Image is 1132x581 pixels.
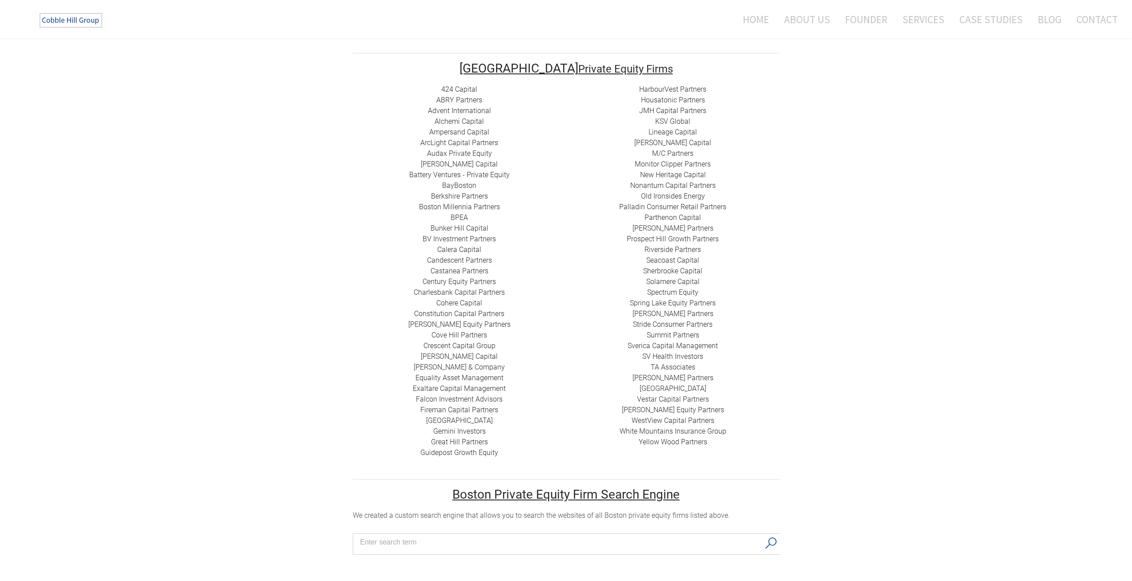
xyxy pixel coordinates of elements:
[433,427,486,435] a: Gemini Investors
[431,224,488,232] a: ​Bunker Hill Capital
[431,192,488,200] a: Berkshire Partners
[729,8,776,31] a: Home
[421,160,498,168] a: [PERSON_NAME] Capital
[420,448,498,457] a: Guidepost Growth Equity
[762,534,780,553] button: Search
[435,117,484,126] a: Alchemi Capital
[640,171,706,179] a: New Heritage Capital
[628,341,718,350] a: Sverica Capital Management
[637,395,709,403] a: ​Vestar Capital Partners
[896,8,951,31] a: Services
[427,149,492,158] a: Audax Private Equity
[645,245,701,254] a: Riverside Partners
[647,331,699,339] a: Summit Partners
[635,160,711,168] a: ​Monitor Clipper Partners
[652,149,693,158] a: ​M/C Partners
[437,245,481,254] a: Calera Capital
[441,85,477,93] a: 424 Capital
[1031,8,1068,31] a: Blog
[639,85,706,93] a: HarbourVest Partners
[459,61,578,76] font: [GEOGRAPHIC_DATA]
[442,181,476,190] a: BayBoston
[566,84,780,447] div: ​
[646,256,699,264] a: Seacoast Capital
[641,192,705,200] a: ​Old Ironsides Energy
[436,299,482,307] a: Cohere Capital
[627,235,719,243] a: Prospect Hill Growth Partners
[34,9,109,32] img: The Cobble Hill Group LLC
[578,63,673,75] font: Private Equity Firms
[620,427,726,435] a: White Mountains Insurance Group
[649,128,697,136] a: Lineage Capital
[408,320,511,329] a: ​[PERSON_NAME] Equity Partners
[426,416,493,425] a: ​[GEOGRAPHIC_DATA]
[642,352,703,361] a: SV Health Investors
[632,224,713,232] a: ​[PERSON_NAME] Partners
[421,352,498,361] a: [PERSON_NAME] Capital
[423,235,496,243] a: BV Investment Partners
[645,213,701,222] a: ​Parthenon Capital
[646,277,700,286] a: Solamere Capital
[414,288,505,297] a: Charlesbank Capital Partners
[416,395,503,403] a: ​Falcon Investment Advisors
[451,213,468,222] a: BPEA
[632,374,713,382] a: [PERSON_NAME] Partners
[777,8,837,31] a: About Us
[427,256,492,264] a: Candescent Partners
[639,438,707,446] a: Yellow Wood Partners
[640,384,706,393] a: ​[GEOGRAPHIC_DATA]
[634,138,711,147] a: [PERSON_NAME] Capital
[419,203,500,211] a: Boston Millennia Partners
[415,374,504,382] a: ​Equality Asset Management
[428,106,491,115] a: Advent International
[1070,8,1118,31] a: Contact
[420,138,498,147] a: ​ArcLight Capital Partners
[643,267,702,275] a: ​Sherbrooke Capital​
[436,96,482,104] a: ​ABRY Partners
[414,363,505,371] a: [PERSON_NAME] & Company
[619,203,726,211] a: Palladin Consumer Retail Partners
[431,267,488,275] a: ​Castanea Partners
[353,510,780,521] div: ​We created a custom search engine that allows you to search the websites of all Boston private e...
[413,384,506,393] a: ​Exaltare Capital Management
[414,309,504,318] a: Constitution Capital Partners
[409,171,510,179] a: Battery Ventures - Private Equity
[429,128,489,136] a: ​Ampersand Capital
[452,487,680,502] u: Boston Private Equity Firm Search Engine
[630,299,716,307] a: Spring Lake Equity Partners
[420,406,498,414] a: Fireman Capital Partners
[431,438,488,446] a: Great Hill Partners​
[423,341,496,350] a: ​Crescent Capital Group
[838,8,894,31] a: Founder
[647,288,698,297] a: Spectrum Equity
[431,331,487,339] a: Cove Hill Partners
[630,181,716,190] a: Nonantum Capital Partners
[953,8,1029,31] a: Case Studies
[639,106,706,115] a: ​JMH Capital Partners
[632,416,714,425] a: ​WestView Capital Partners
[641,96,705,104] a: Housatonic Partners
[633,320,713,329] a: Stride Consumer Partners
[655,117,690,126] a: ​KSV Global
[360,536,760,549] input: Search input
[353,84,566,458] div: ​ ​ ​
[632,309,713,318] a: [PERSON_NAME] Partners
[622,406,724,414] a: [PERSON_NAME] Equity Partners
[423,277,496,286] a: ​Century Equity Partners
[651,363,695,371] a: ​TA Associates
